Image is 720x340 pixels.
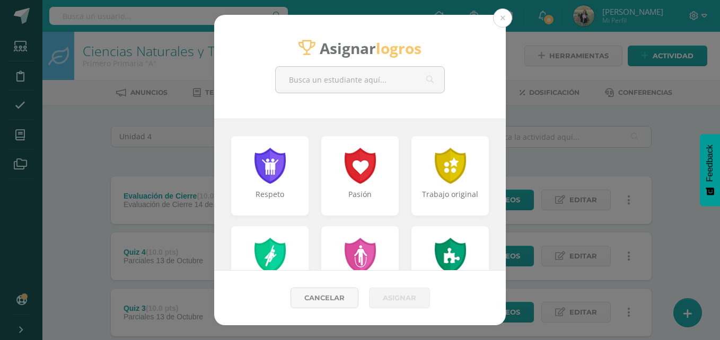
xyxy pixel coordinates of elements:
[232,189,308,210] div: Respeto
[291,288,358,308] a: Cancelar
[369,288,430,308] button: Asignar
[705,145,715,182] span: Feedback
[700,134,720,206] button: Feedback - Mostrar encuesta
[412,189,488,210] div: Trabajo original
[376,38,422,58] strong: logros
[320,38,422,58] span: Asignar
[322,189,398,210] div: Pasión
[276,67,444,93] input: Busca un estudiante aquí...
[493,8,512,28] button: Close (Esc)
